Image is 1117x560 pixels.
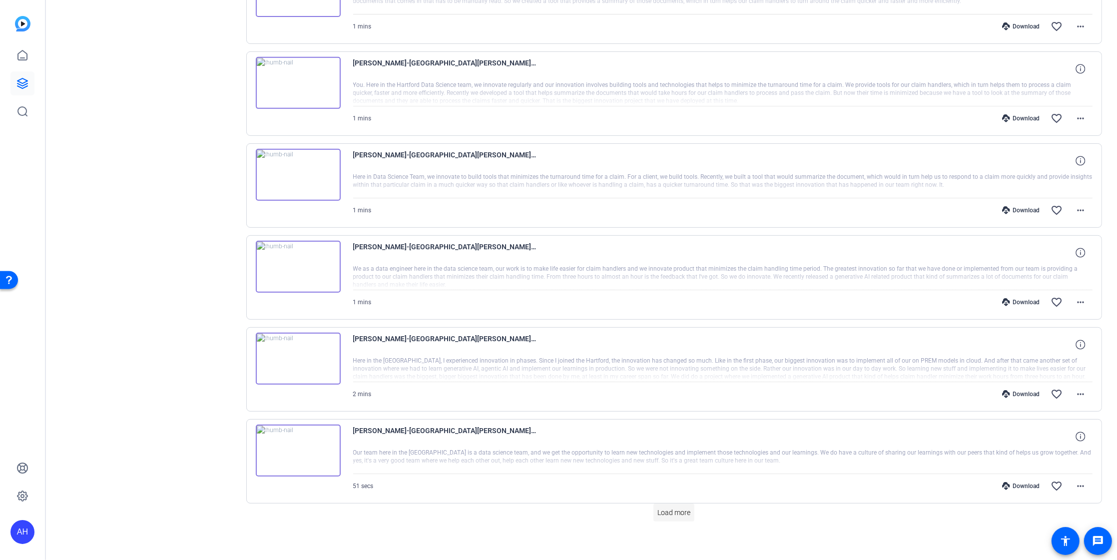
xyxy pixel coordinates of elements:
img: thumb-nail [256,149,341,201]
span: [PERSON_NAME]-[GEOGRAPHIC_DATA][PERSON_NAME]-2025-06-25-15-54-23-091-0 [353,241,538,265]
span: [PERSON_NAME]-[GEOGRAPHIC_DATA][PERSON_NAME]-2025-06-25-15-51-42-338-0 [353,333,538,357]
mat-icon: message [1092,535,1104,547]
mat-icon: more_horiz [1075,204,1087,216]
mat-icon: accessibility [1060,535,1072,547]
span: 1 mins [353,23,372,30]
img: thumb-nail [256,241,341,293]
span: 1 mins [353,115,372,122]
div: Download [997,114,1045,122]
mat-icon: more_horiz [1075,112,1087,124]
img: thumb-nail [256,57,341,109]
img: blue-gradient.svg [15,16,30,31]
mat-icon: favorite_border [1051,112,1063,124]
span: 1 mins [353,207,372,214]
mat-icon: more_horiz [1075,20,1087,32]
mat-icon: more_horiz [1075,296,1087,308]
span: 1 mins [353,299,372,306]
mat-icon: favorite_border [1051,480,1063,492]
span: [PERSON_NAME]-[GEOGRAPHIC_DATA][PERSON_NAME]-2025-06-25-16-01-28-970-0 [353,57,538,81]
div: AH [10,520,34,544]
div: Download [997,390,1045,398]
button: Load more [653,504,694,522]
div: Download [997,22,1045,30]
span: Load more [657,508,690,518]
div: Download [997,482,1045,490]
span: 51 secs [353,483,374,490]
mat-icon: favorite_border [1051,20,1063,32]
span: [PERSON_NAME]-[GEOGRAPHIC_DATA][PERSON_NAME]-2025-06-25-15-59-44-532-0 [353,149,538,173]
mat-icon: favorite_border [1051,296,1063,308]
mat-icon: more_horiz [1075,480,1087,492]
mat-icon: favorite_border [1051,388,1063,400]
mat-icon: more_horiz [1075,388,1087,400]
div: Download [997,206,1045,214]
mat-icon: favorite_border [1051,204,1063,216]
img: thumb-nail [256,333,341,385]
span: [PERSON_NAME]-[GEOGRAPHIC_DATA][PERSON_NAME]-2025-06-25-15-50-08-227-0 [353,425,538,449]
div: Download [997,298,1045,306]
img: thumb-nail [256,425,341,477]
span: 2 mins [353,391,372,398]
